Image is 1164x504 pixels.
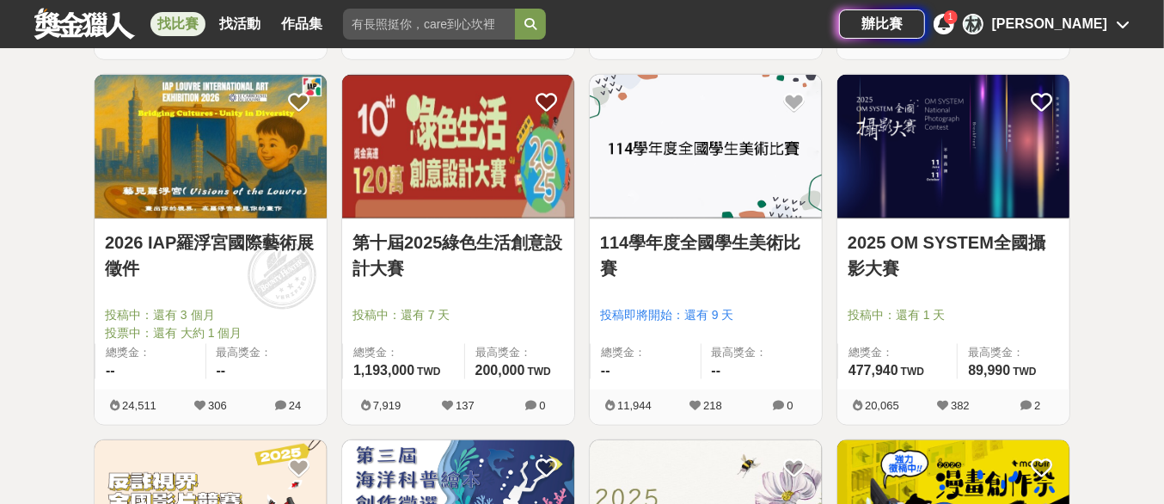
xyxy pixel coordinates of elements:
[106,363,115,378] span: --
[95,75,327,218] img: Cover Image
[1013,366,1036,378] span: TWD
[289,399,301,412] span: 24
[456,399,475,412] span: 137
[212,12,267,36] a: 找活動
[539,399,545,412] span: 0
[848,363,898,378] span: 477,940
[837,75,1069,219] a: Cover Image
[373,399,401,412] span: 7,919
[417,366,440,378] span: TWD
[590,75,822,218] img: Cover Image
[712,363,721,378] span: --
[122,399,156,412] span: 24,511
[968,344,1059,361] span: 最高獎金：
[837,75,1069,218] img: Cover Image
[528,366,551,378] span: TWD
[342,75,574,219] a: Cover Image
[992,14,1107,34] div: [PERSON_NAME]
[208,399,227,412] span: 306
[150,12,205,36] a: 找比賽
[865,399,899,412] span: 20,065
[590,75,822,219] a: Cover Image
[274,12,329,36] a: 作品集
[106,344,195,361] span: 總獎金：
[217,363,226,378] span: --
[848,230,1059,281] a: 2025 OM SYSTEM全國攝影大賽
[601,344,690,361] span: 總獎金：
[353,363,414,378] span: 1,193,000
[352,230,564,281] a: 第十屆2025綠色生活創意設計大賽
[963,14,983,34] div: 林
[600,230,812,281] a: 114學年度全國學生美術比賽
[600,306,812,324] span: 投稿即將開始：還有 9 天
[848,344,947,361] span: 總獎金：
[353,344,454,361] span: 總獎金：
[901,366,924,378] span: TWD
[839,9,925,39] a: 辦比賽
[352,306,564,324] span: 投稿中：還有 7 天
[703,399,722,412] span: 218
[105,230,316,281] a: 2026 IAP羅浮宮國際藝術展徵件
[948,12,953,22] span: 1
[105,306,316,324] span: 投稿中：還有 3 個月
[787,399,793,412] span: 0
[601,363,610,378] span: --
[1034,399,1040,412] span: 2
[475,344,564,361] span: 最高獎金：
[475,363,525,378] span: 200,000
[217,344,317,361] span: 最高獎金：
[105,324,316,342] span: 投票中：還有 大約 1 個月
[95,75,327,219] a: Cover Image
[951,399,970,412] span: 382
[712,344,812,361] span: 最高獎金：
[848,306,1059,324] span: 投稿中：還有 1 天
[968,363,1010,378] span: 89,990
[342,75,574,218] img: Cover Image
[617,399,652,412] span: 11,944
[343,9,515,40] input: 有長照挺你，care到心坎裡！青春出手，拍出照顧 影音徵件活動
